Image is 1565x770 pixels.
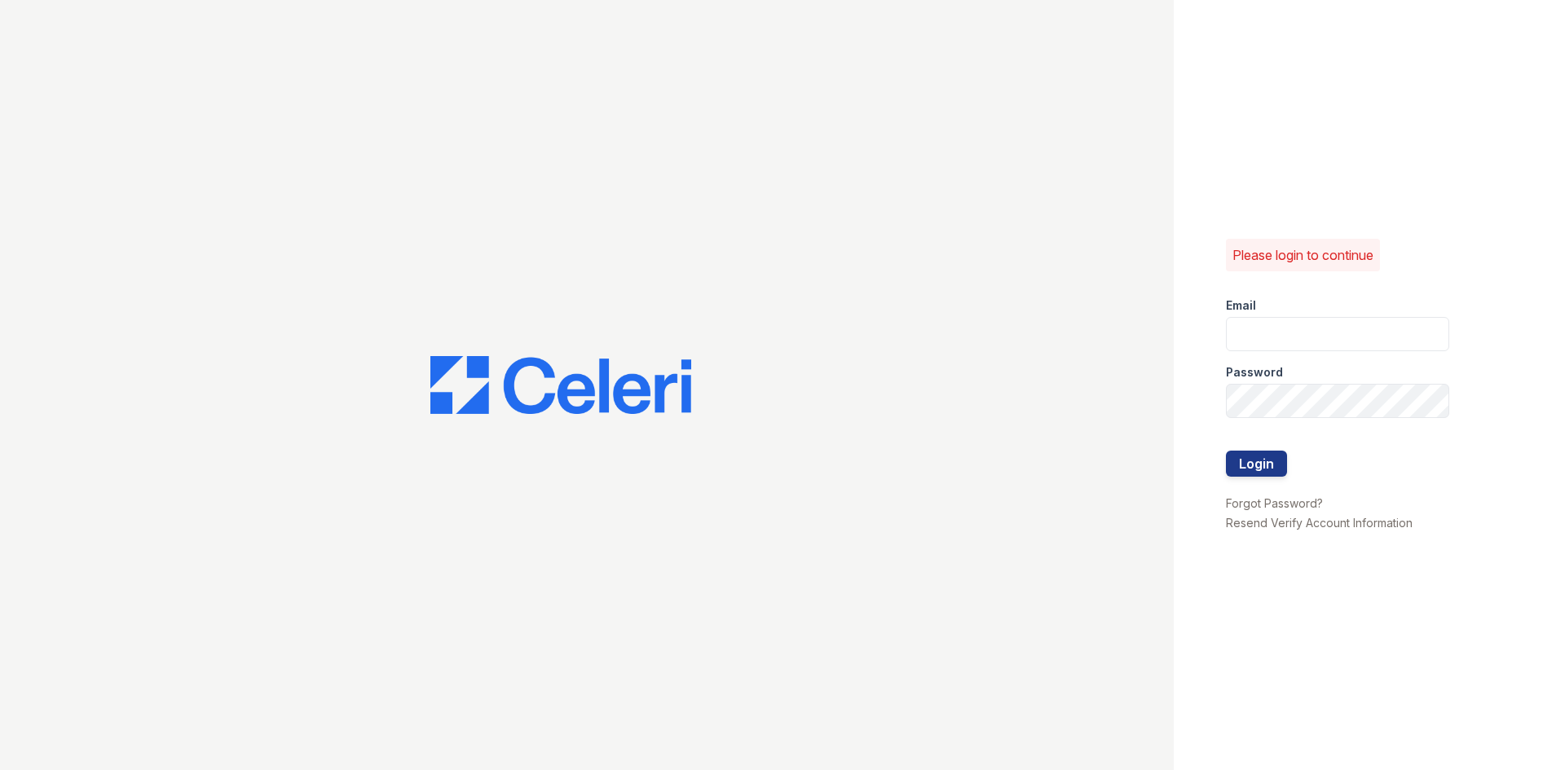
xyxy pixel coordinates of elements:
a: Resend Verify Account Information [1226,516,1413,530]
label: Password [1226,364,1283,381]
button: Login [1226,451,1287,477]
label: Email [1226,297,1256,314]
a: Forgot Password? [1226,496,1323,510]
p: Please login to continue [1232,245,1373,265]
img: CE_Logo_Blue-a8612792a0a2168367f1c8372b55b34899dd931a85d93a1a3d3e32e68fde9ad4.png [430,356,691,415]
